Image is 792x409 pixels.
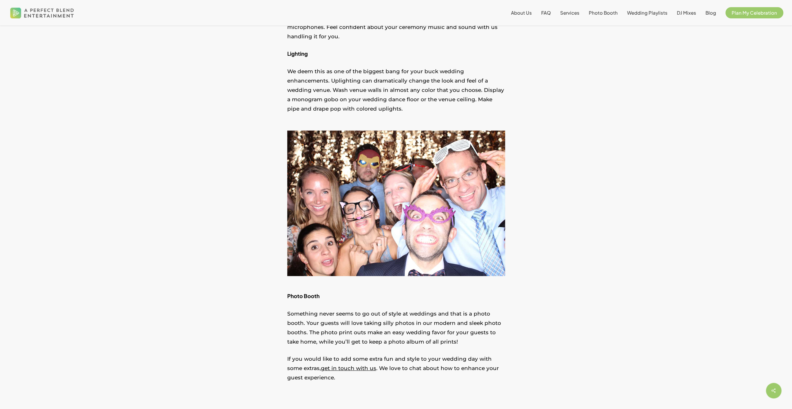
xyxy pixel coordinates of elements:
span: FAQ [541,10,551,16]
strong: Lighting [287,50,308,57]
strong: Photo Booth [287,292,320,299]
a: Wedding Playlists [627,10,668,15]
span: DJ Mixes [677,10,696,16]
span: Blog [705,10,716,16]
img: Hudson valley photo booth [287,131,505,276]
p: We deem this as one of the biggest bang for your buck wedding enhancements. Uplighting can dramat... [287,67,505,121]
span: Services [560,10,579,16]
span: Photo Booth [589,10,618,16]
a: DJ Mixes [677,10,696,15]
p: Something never seems to go out of style at weddings and that is a photo booth. Your guests will ... [287,309,505,354]
span: About Us [511,10,532,16]
a: Blog [705,10,716,15]
a: About Us [511,10,532,15]
a: FAQ [541,10,551,15]
a: Services [560,10,579,15]
p: If you would like to add some extra fun and style to your wedding day with some extras, . We love... [287,354,505,382]
span: Plan My Celebration [732,10,777,16]
a: Plan My Celebration [725,10,783,15]
img: A Perfect Blend Entertainment [9,2,76,23]
span: Wedding Playlists [627,10,668,16]
a: Photo Booth [589,10,618,15]
a: get in touch with us [321,365,376,371]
